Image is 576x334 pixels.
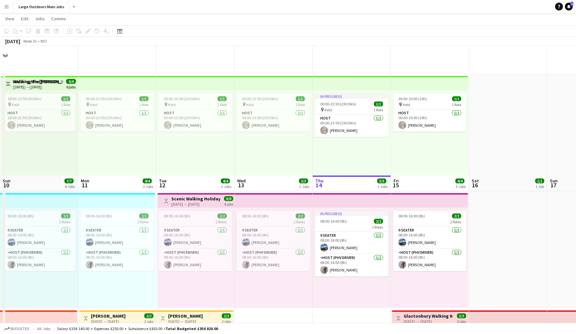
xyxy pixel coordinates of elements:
[456,184,466,189] div: 3 Jobs
[398,96,427,101] span: 00:00-10:00 (10h)
[168,313,203,319] h3: [PERSON_NAME]
[295,102,305,107] span: 1 Role
[457,318,466,324] div: 3 jobs
[315,115,388,137] app-card-role: Host1/100:00-23:59 (23h59m)[PERSON_NAME]
[2,181,10,189] span: 10
[64,178,74,183] span: 7/7
[455,178,464,183] span: 4/4
[457,313,466,318] span: 3/3
[61,102,70,107] span: 1 Role
[393,227,466,249] app-card-role: 9 Seater1/108:00-16:00 (8h)[PERSON_NAME]
[86,96,122,101] span: 00:00-23:59 (23h59m)
[80,94,154,132] app-job-card: 00:00-23:59 (23h59m)1/1 Keld1 RoleHost1/100:00-23:59 (23h59m)[PERSON_NAME]
[221,184,231,189] div: 3 Jobs
[36,326,52,331] span: All jobs
[158,181,166,189] span: 12
[218,213,227,218] span: 2/2
[237,249,310,271] app-card-role: Host (PHV Driver)1/108:00-16:00 (8h)[PERSON_NAME]
[237,227,310,249] app-card-role: 9 Seater1/108:00-16:00 (8h)[PERSON_NAME]
[35,16,45,22] span: Jobs
[403,102,410,107] span: Keld
[80,249,154,271] app-card-role: Host (PHV Driver)1/108:00-16:00 (8h)[PERSON_NAME]
[61,213,70,218] span: 2/2
[535,178,544,183] span: 1/1
[59,219,70,224] span: 2 Roles
[452,102,461,107] span: 1 Role
[80,109,154,132] app-card-role: Host1/100:00-23:59 (23h59m)[PERSON_NAME]
[315,232,388,254] app-card-role: 9 Seater1/108:00-16:00 (8h)[PERSON_NAME]
[61,96,70,101] span: 1/1
[242,96,278,101] span: 00:00-23:59 (23h59m)
[393,211,466,271] app-job-card: 08:00-16:00 (8h)2/22 Roles9 Seater1/108:00-16:00 (8h)[PERSON_NAME]Host (PHV Driver)1/108:00-16:00...
[3,325,30,332] button: Budgeted
[144,313,153,318] span: 2/2
[164,213,190,218] span: 08:00-16:00 (8h)
[21,16,28,22] span: Edit
[80,181,89,189] span: 11
[377,178,386,183] span: 3/3
[41,39,47,44] div: BST
[450,219,461,224] span: 2 Roles
[471,181,479,189] span: 16
[2,211,76,271] app-job-card: 08:00-16:00 (8h)2/22 Roles9 Seater1/108:00-16:00 (8h)[PERSON_NAME]Host (PHV Driver)1/108:00-16:00...
[81,178,89,184] span: Mon
[144,318,153,324] div: 2 jobs
[90,102,97,107] span: Keld
[3,14,17,23] a: View
[237,178,246,184] span: Wed
[393,181,399,189] span: 15
[159,249,232,271] app-card-role: Host (PHV Driver)1/108:00-16:00 (8h)[PERSON_NAME]
[372,225,383,230] span: 2 Roles
[294,219,305,224] span: 2 Roles
[168,102,176,107] span: Keld
[221,178,230,183] span: 4/4
[2,227,76,249] app-card-role: 9 Seater1/108:00-16:00 (8h)[PERSON_NAME]
[14,79,63,84] h3: Walking the [PERSON_NAME] Way - [GEOGRAPHIC_DATA]
[168,319,203,324] div: [DATE] → [DATE]
[67,79,76,84] span: 6/6
[13,0,70,13] button: Large Outdoors Main Jobs
[164,96,200,101] span: 00:00-23:59 (23h59m)
[22,39,38,44] span: Week 33
[91,319,126,324] div: [DATE] → [DATE]
[218,96,227,101] span: 1/1
[8,96,42,101] span: 18:00-23:59 (5h59m)
[57,326,218,331] div: Salary £354 140.00 + Expenses £250.00 + Subsistence £430.00 =
[570,2,573,6] span: 2
[452,213,461,218] span: 2/2
[159,211,232,271] div: 08:00-16:00 (8h)2/22 Roles9 Seater1/108:00-16:00 (8h)[PERSON_NAME]Host (PHV Driver)1/108:00-16:00...
[315,211,388,276] app-job-card: In progress08:00-16:00 (8h)2/22 Roles9 Seater1/108:00-16:00 (8h)[PERSON_NAME]Host (PHV Driver)1/1...
[5,16,14,22] span: View
[237,94,310,132] app-job-card: 00:00-23:59 (23h59m)1/1 Keld1 RoleHost1/100:00-23:59 (23h59m)[PERSON_NAME]
[139,102,148,107] span: 1 Role
[237,211,310,271] app-job-card: 08:00-16:00 (8h)2/22 Roles9 Seater1/108:00-16:00 (8h)[PERSON_NAME]Host (PHV Driver)1/108:00-16:00...
[377,184,388,189] div: 2 Jobs
[171,202,220,207] div: [DATE] → [DATE]
[49,14,69,23] a: Comms
[86,213,112,218] span: 08:00-16:00 (8h)
[393,249,466,271] app-card-role: Host (PHV Driver)1/108:00-16:00 (8h)[PERSON_NAME]
[143,184,153,189] div: 3 Jobs
[315,254,388,276] app-card-role: Host (PHV Driver)1/108:00-16:00 (8h)[PERSON_NAME]
[393,178,399,184] span: Fri
[159,227,232,249] app-card-role: 9 Seater1/108:00-16:00 (8h)[PERSON_NAME]
[535,184,544,189] div: 1 Job
[91,313,126,319] h3: [PERSON_NAME]
[315,211,388,216] div: In progress
[404,319,452,324] div: [DATE] → [DATE]
[159,109,232,132] app-card-role: Host1/100:00-23:59 (23h59m)[PERSON_NAME]
[2,94,76,132] app-job-card: 18:00-23:59 (5h59m)1/1 Keld1 RoleHost1/118:00-23:59 (5h59m)[PERSON_NAME]
[216,219,227,224] span: 2 Roles
[549,181,558,189] span: 17
[222,313,231,318] span: 2/2
[374,107,383,112] span: 1 Role
[393,94,466,132] div: 00:00-10:00 (10h)1/1 Keld1 RoleHost1/100:00-10:00 (10h)[PERSON_NAME]
[296,96,305,101] span: 1/1
[2,109,76,132] app-card-role: Host1/118:00-23:59 (5h59m)[PERSON_NAME]
[12,102,19,107] span: Keld
[10,326,29,331] span: Budgeted
[8,213,34,218] span: 08:00-16:00 (8h)
[315,178,323,184] span: Thu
